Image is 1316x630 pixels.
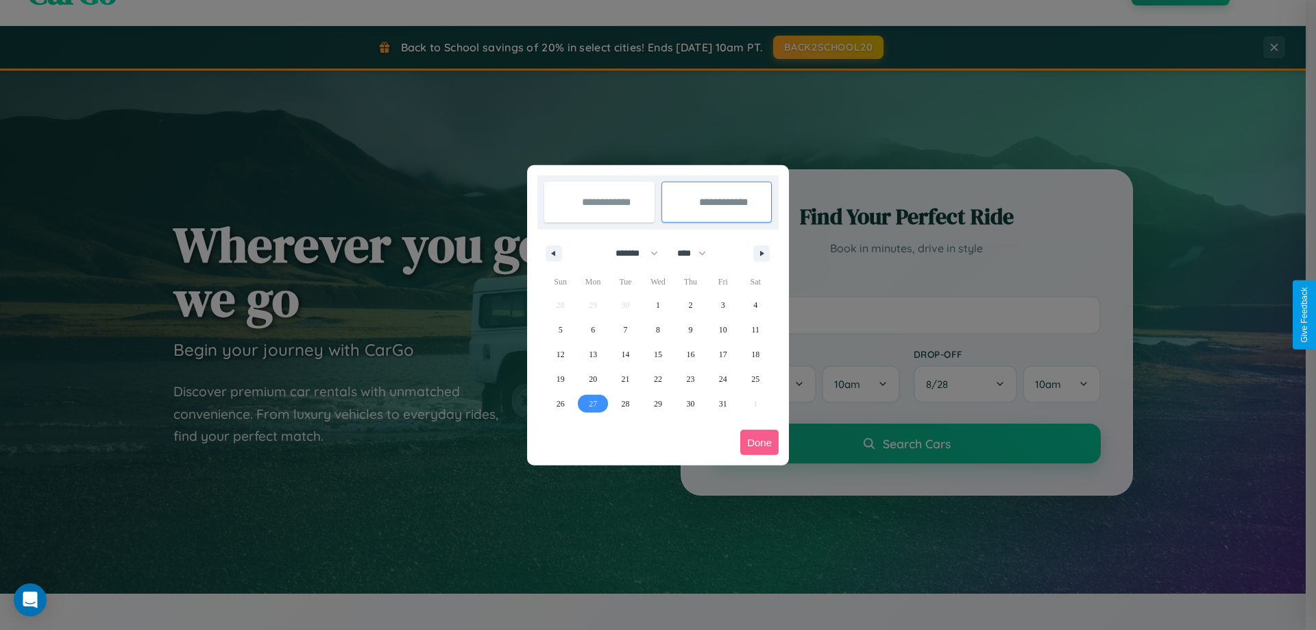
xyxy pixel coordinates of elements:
[14,583,47,616] div: Open Intercom Messenger
[557,342,565,367] span: 12
[576,342,609,367] button: 13
[642,367,674,391] button: 22
[719,391,727,416] span: 31
[576,317,609,342] button: 6
[654,342,662,367] span: 15
[609,271,642,293] span: Tue
[642,317,674,342] button: 8
[740,271,772,293] span: Sat
[719,367,727,391] span: 24
[751,367,759,391] span: 25
[624,317,628,342] span: 7
[686,391,694,416] span: 30
[719,342,727,367] span: 17
[557,367,565,391] span: 19
[544,367,576,391] button: 19
[642,293,674,317] button: 1
[721,293,725,317] span: 3
[674,317,707,342] button: 9
[591,317,595,342] span: 6
[707,342,739,367] button: 17
[753,293,757,317] span: 4
[589,391,597,416] span: 27
[688,293,692,317] span: 2
[688,317,692,342] span: 9
[674,342,707,367] button: 16
[656,317,660,342] span: 8
[674,271,707,293] span: Thu
[740,317,772,342] button: 11
[656,293,660,317] span: 1
[544,391,576,416] button: 26
[576,367,609,391] button: 20
[707,271,739,293] span: Fri
[740,342,772,367] button: 18
[654,367,662,391] span: 22
[686,342,694,367] span: 16
[674,367,707,391] button: 23
[674,293,707,317] button: 2
[609,317,642,342] button: 7
[622,342,630,367] span: 14
[642,342,674,367] button: 15
[576,391,609,416] button: 27
[622,367,630,391] span: 21
[609,391,642,416] button: 28
[642,391,674,416] button: 29
[544,342,576,367] button: 12
[707,317,739,342] button: 10
[674,391,707,416] button: 30
[589,367,597,391] span: 20
[544,317,576,342] button: 5
[642,271,674,293] span: Wed
[686,367,694,391] span: 23
[654,391,662,416] span: 29
[740,293,772,317] button: 4
[719,317,727,342] span: 10
[751,317,759,342] span: 11
[622,391,630,416] span: 28
[707,391,739,416] button: 31
[609,367,642,391] button: 21
[1300,287,1309,343] div: Give Feedback
[707,367,739,391] button: 24
[557,391,565,416] span: 26
[559,317,563,342] span: 5
[609,342,642,367] button: 14
[544,271,576,293] span: Sun
[740,367,772,391] button: 25
[576,271,609,293] span: Mon
[707,293,739,317] button: 3
[740,430,779,455] button: Done
[589,342,597,367] span: 13
[751,342,759,367] span: 18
